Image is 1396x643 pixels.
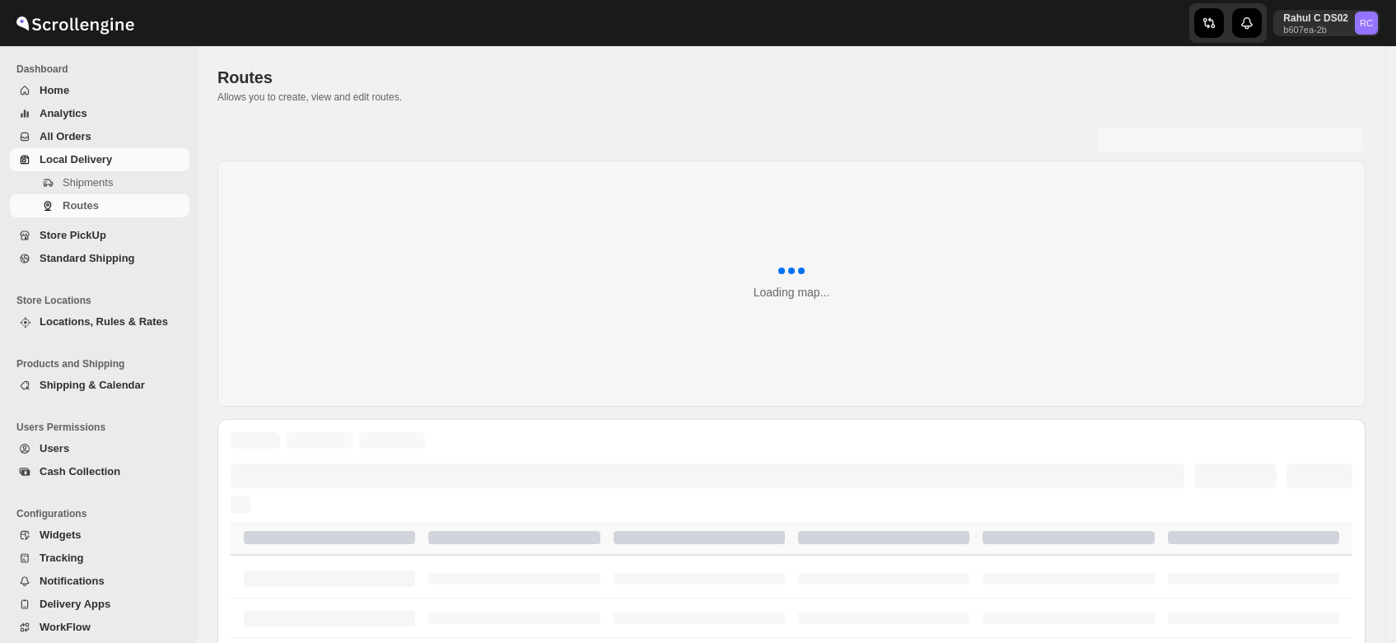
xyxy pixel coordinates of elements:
button: WorkFlow [10,616,189,639]
span: Tracking [40,552,83,564]
span: Users Permissions [16,421,189,434]
button: Delivery Apps [10,593,189,616]
span: Notifications [40,575,105,587]
button: Widgets [10,524,189,547]
p: Rahul C DS02 [1283,12,1348,25]
span: Rahul C DS02 [1355,12,1378,35]
button: Cash Collection [10,460,189,483]
span: Locations, Rules & Rates [40,315,168,328]
span: Products and Shipping [16,357,189,370]
span: Home [40,84,69,96]
span: Local Delivery [40,153,112,165]
button: Home [10,79,189,102]
div: Loading map... [754,284,830,301]
text: RC [1360,18,1373,28]
span: Cash Collection [40,465,120,478]
span: Widgets [40,529,81,541]
span: Delivery Apps [40,598,110,610]
span: Routes [217,68,273,86]
span: Store Locations [16,294,189,307]
button: Users [10,437,189,460]
span: Shipments [63,176,113,189]
button: User menu [1273,10,1380,36]
span: WorkFlow [40,621,91,633]
button: Notifications [10,570,189,593]
span: Users [40,442,69,454]
button: Analytics [10,102,189,125]
span: Routes [63,199,99,212]
p: b607ea-2b [1283,25,1348,35]
button: Shipments [10,171,189,194]
span: Configurations [16,507,189,520]
span: Standard Shipping [40,252,135,264]
button: All Orders [10,125,189,148]
span: Shipping & Calendar [40,379,145,391]
span: Analytics [40,107,87,119]
span: All Orders [40,130,91,142]
button: Routes [10,194,189,217]
button: Tracking [10,547,189,570]
span: Dashboard [16,63,189,76]
span: Store PickUp [40,229,106,241]
p: Allows you to create, view and edit routes. [217,91,1366,104]
img: ScrollEngine [13,2,137,44]
button: Shipping & Calendar [10,374,189,397]
button: Locations, Rules & Rates [10,310,189,333]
